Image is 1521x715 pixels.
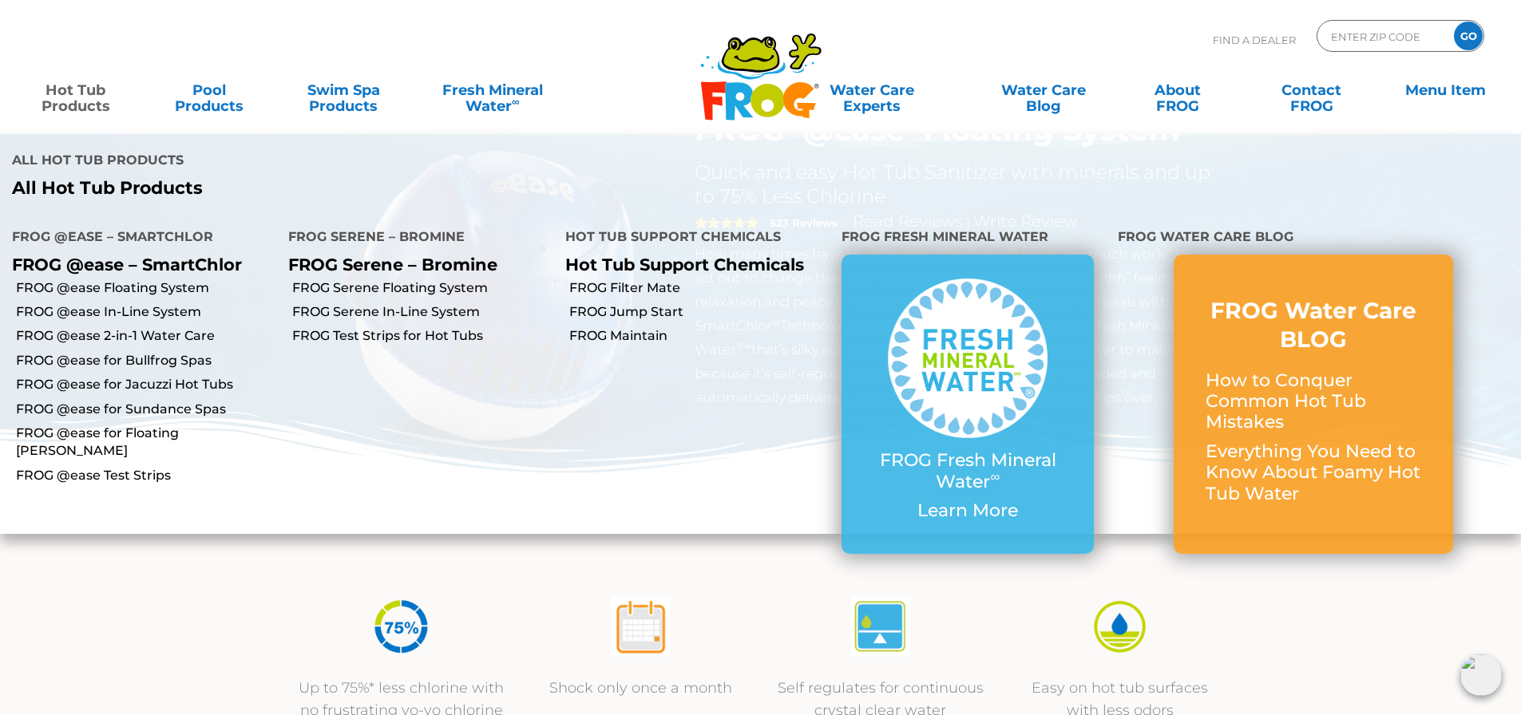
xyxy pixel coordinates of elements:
p: Find A Dealer [1213,20,1296,60]
a: Hot TubProducts [16,74,135,106]
h4: FROG Water Care Blog [1118,223,1509,255]
img: atease-icon-self-regulates [850,597,910,657]
img: icon-atease-75percent-less [371,597,431,657]
h4: All Hot Tub Products [12,146,749,178]
a: AboutFROG [1118,74,1237,106]
p: FROG Fresh Mineral Water [873,450,1062,492]
img: openIcon [1460,654,1502,696]
a: Menu Item [1386,74,1505,106]
a: All Hot Tub Products [12,178,749,199]
a: Water CareExperts [775,74,968,106]
p: FROG Serene – Bromine [288,255,541,275]
a: Hot Tub Support Chemicals [565,255,804,275]
p: FROG @ease – SmartChlor [12,255,264,275]
a: Water CareBlog [984,74,1103,106]
p: Shock only once a month [537,677,745,699]
img: atease-icon-shock-once [611,597,671,657]
a: FROG @ease for Jacuzzi Hot Tubs [16,376,276,393]
a: FROG @ease Floating System [16,279,276,297]
a: FROG Test Strips for Hot Tubs [292,327,553,345]
h3: FROG Water Care BLOG [1206,296,1421,354]
sup: ∞ [990,468,1000,484]
a: FROG Jump Start [569,303,830,321]
h4: FROG Fresh Mineral Water [842,223,1094,255]
img: icon-atease-easy-on [1090,597,1150,657]
p: Learn More [873,500,1062,521]
a: PoolProducts [150,74,269,106]
a: FROG Fresh Mineral Water∞ Learn More [873,278,1062,529]
a: FROG Maintain [569,327,830,345]
input: Zip Code Form [1329,25,1437,48]
a: FROG @ease for Sundance Spas [16,401,276,418]
a: FROG Water Care BLOG How to Conquer Common Hot Tub Mistakes Everything You Need to Know About Foa... [1206,296,1421,512]
a: Fresh MineralWater∞ [418,74,568,106]
a: FROG @ease for Bullfrog Spas [16,352,276,369]
h4: FROG Serene – Bromine [288,223,541,255]
p: How to Conquer Common Hot Tub Mistakes [1206,370,1421,433]
a: FROG @ease In-Line System [16,303,276,321]
input: GO [1454,22,1483,50]
a: ContactFROG [1252,74,1371,106]
a: FROG @ease 2-in-1 Water Care [16,327,276,345]
a: FROG Serene Floating System [292,279,553,297]
p: Everything You Need to Know About Foamy Hot Tub Water [1206,441,1421,504]
sup: ∞ [512,95,520,108]
a: FROG Serene In-Line System [292,303,553,321]
a: FROG Filter Mate [569,279,830,297]
a: FROG @ease for Floating [PERSON_NAME] [16,425,276,460]
h4: FROG @ease – SmartChlor [12,223,264,255]
a: Swim SpaProducts [284,74,403,106]
h4: Hot Tub Support Chemicals [565,223,818,255]
a: FROG @ease Test Strips [16,467,276,484]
